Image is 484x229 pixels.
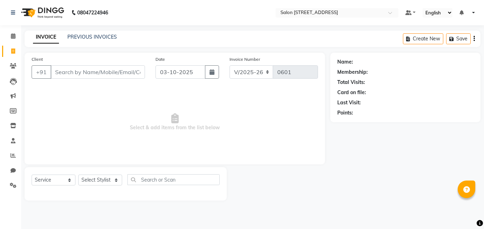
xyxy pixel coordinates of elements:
[337,99,361,106] div: Last Visit:
[77,3,108,22] b: 08047224946
[33,31,59,44] a: INVOICE
[403,33,443,44] button: Create New
[337,68,368,76] div: Membership:
[337,109,353,117] div: Points:
[67,34,117,40] a: PREVIOUS INVOICES
[337,58,353,66] div: Name:
[446,33,471,44] button: Save
[155,56,165,63] label: Date
[337,79,365,86] div: Total Visits:
[127,174,220,185] input: Search or Scan
[32,87,318,157] span: Select & add items from the list below
[32,65,51,79] button: +91
[51,65,145,79] input: Search by Name/Mobile/Email/Code
[230,56,260,63] label: Invoice Number
[337,89,366,96] div: Card on file:
[455,201,477,222] iframe: chat widget
[32,56,43,63] label: Client
[18,3,66,22] img: logo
